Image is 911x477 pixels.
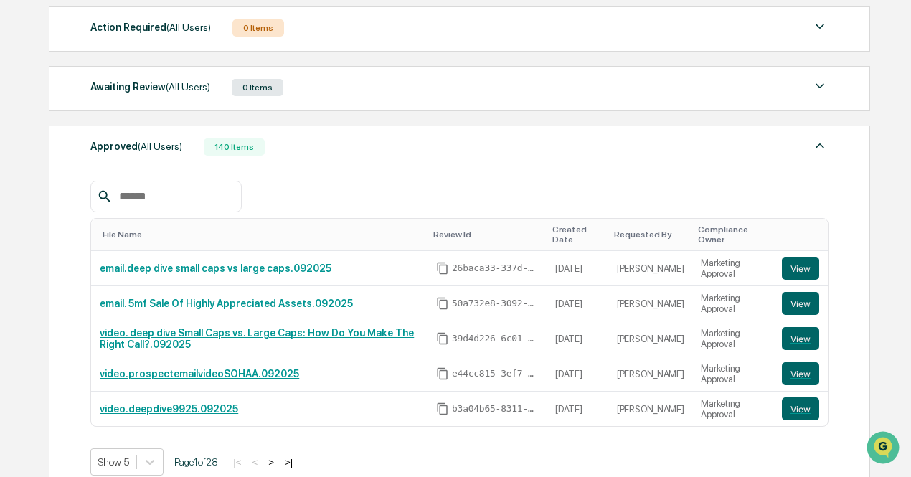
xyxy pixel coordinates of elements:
span: (All Users) [166,81,210,93]
td: [PERSON_NAME] [608,321,693,356]
div: 🔎 [14,209,26,220]
button: View [782,362,819,385]
img: 1746055101610-c473b297-6a78-478c-a979-82029cc54cd1 [14,109,40,135]
a: video.deepdive9925.092025 [100,403,238,415]
td: [DATE] [547,392,608,426]
span: Copy Id [436,402,449,415]
span: Pylon [143,242,174,253]
button: |< [229,456,245,468]
td: Marketing Approval [692,321,773,356]
td: Marketing Approval [692,286,773,321]
span: Copy Id [436,262,449,275]
button: View [782,292,819,315]
div: Toggle SortBy [103,230,422,240]
div: Toggle SortBy [785,230,822,240]
td: [DATE] [547,356,608,392]
td: [DATE] [547,251,608,286]
span: Attestations [118,180,178,194]
span: b3a04b65-8311-4e04-b86e-0cc577f9d0c3 [452,403,538,415]
a: 🖐️Preclearance [9,174,98,200]
a: 🗄️Attestations [98,174,184,200]
span: Copy Id [436,332,449,345]
td: [PERSON_NAME] [608,251,693,286]
div: 0 Items [232,79,283,96]
a: email. 5mf Sale Of Highly Appreciated Assets.092025 [100,298,353,309]
span: (All Users) [138,141,182,152]
button: View [782,327,819,350]
span: Preclearance [29,180,93,194]
div: Start new chat [49,109,235,123]
button: >| [280,456,297,468]
td: Marketing Approval [692,251,773,286]
td: Marketing Approval [692,392,773,426]
div: Action Required [90,18,211,37]
iframe: Open customer support [865,430,904,468]
td: Marketing Approval [692,356,773,392]
button: View [782,257,819,280]
div: 🖐️ [14,181,26,193]
p: How can we help? [14,29,261,52]
a: email.deep dive small caps vs large caps.092025 [100,263,331,274]
a: Powered byPylon [101,242,174,253]
div: 🗄️ [104,181,115,193]
span: Page 1 of 28 [174,456,218,468]
div: Awaiting Review [90,77,210,96]
div: 140 Items [204,138,265,156]
div: Toggle SortBy [698,225,767,245]
button: Start new chat [244,113,261,131]
span: 50a732e8-3092-4355-b10f-495b0b3723e5 [452,298,538,309]
div: Toggle SortBy [614,230,687,240]
span: Copy Id [436,367,449,380]
a: 🔎Data Lookup [9,202,96,227]
span: Copy Id [436,297,449,310]
button: > [264,456,278,468]
div: Approved [90,137,182,156]
img: caret [811,18,829,35]
div: We're available if you need us! [49,123,181,135]
td: [DATE] [547,321,608,356]
span: e44cc815-3ef7-4b4f-bdd4-4cd9dd95da6f [452,368,538,379]
span: Data Lookup [29,207,90,222]
td: [PERSON_NAME] [608,356,693,392]
a: video.prospectemailvideoSOHAA.092025 [100,368,299,379]
td: [PERSON_NAME] [608,286,693,321]
div: Toggle SortBy [552,225,603,245]
span: 39d4d226-6c01-4ebf-be82-5cfaa78fcb86 [452,333,538,344]
span: (All Users) [166,22,211,33]
a: video. deep dive Small Caps vs. Large Caps: How Do You Make The Right Call?.092025 [100,327,414,350]
button: < [247,456,262,468]
div: Toggle SortBy [433,230,541,240]
img: caret [811,77,829,95]
button: View [782,397,819,420]
td: [PERSON_NAME] [608,392,693,426]
img: caret [811,137,829,154]
td: [DATE] [547,286,608,321]
span: 26baca33-337d-4cec-8823-626f43d4050d [452,263,538,274]
div: 0 Items [232,19,284,37]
